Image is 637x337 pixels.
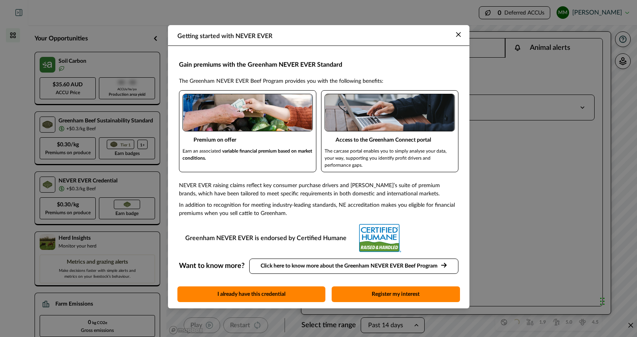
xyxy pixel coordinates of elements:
[177,286,326,302] button: I already have this credential
[183,148,313,162] p: Earn an associated
[185,233,347,243] p: Greenham NEVER EVER is endorsed by Certified Humane
[183,149,312,160] span: variable financial premium based on market conditions.
[409,57,458,73] a: light-bulb-iconViewArticle
[414,61,422,69] img: light-bulb-icon
[261,262,438,270] p: Click here to know more about the Greenham NEVER EVER Beef Program
[325,94,455,131] img: certification logo
[179,182,458,198] p: NEVER EVER raising claims reflect key consumer purchase drivers and [PERSON_NAME]’s suite of prem...
[359,224,401,252] img: certified_humane_never_ever-293e6c0d.jpg
[336,136,431,144] p: Access to the Greenham Connect portal
[179,201,458,218] p: In addition to recognition for meeting industry-leading standards, NE accreditation makes you eli...
[325,148,455,169] p: The carcase portal enables you to simply analyse your data, your way, supporting you identify pro...
[332,286,460,302] button: Register my interest
[179,261,245,271] p: Want to know more?
[598,282,637,319] iframe: Chat Widget
[183,94,313,131] img: certification logo
[425,62,453,68] p: View Article
[193,136,236,144] p: Premium on offer
[168,25,469,46] header: Getting started with NEVER EVER
[179,77,458,86] p: The Greenham NEVER EVER Beef Program provides you with the following benefits:
[600,290,605,313] div: Drag
[179,60,342,69] p: Gain premiums with the Greenham NEVER EVER Standard
[452,28,465,41] button: Close
[249,259,458,274] button: Click here to know more about the Greenham NEVER EVER Beef Program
